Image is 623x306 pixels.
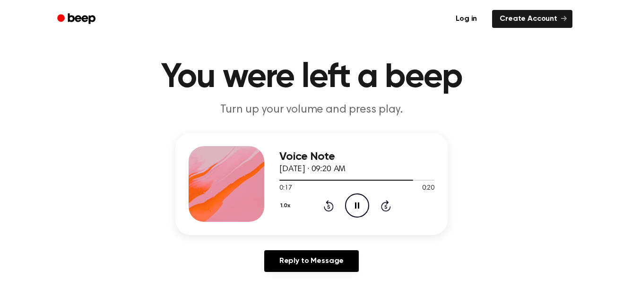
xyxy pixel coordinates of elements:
[279,150,434,163] h3: Voice Note
[422,184,434,193] span: 0:20
[279,198,294,214] button: 1.0x
[264,250,359,272] a: Reply to Message
[279,165,346,174] span: [DATE] · 09:20 AM
[130,102,493,118] p: Turn up your volume and press play.
[69,61,554,95] h1: You were left a beep
[51,10,104,28] a: Beep
[446,8,486,30] a: Log in
[279,184,292,193] span: 0:17
[492,10,572,28] a: Create Account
